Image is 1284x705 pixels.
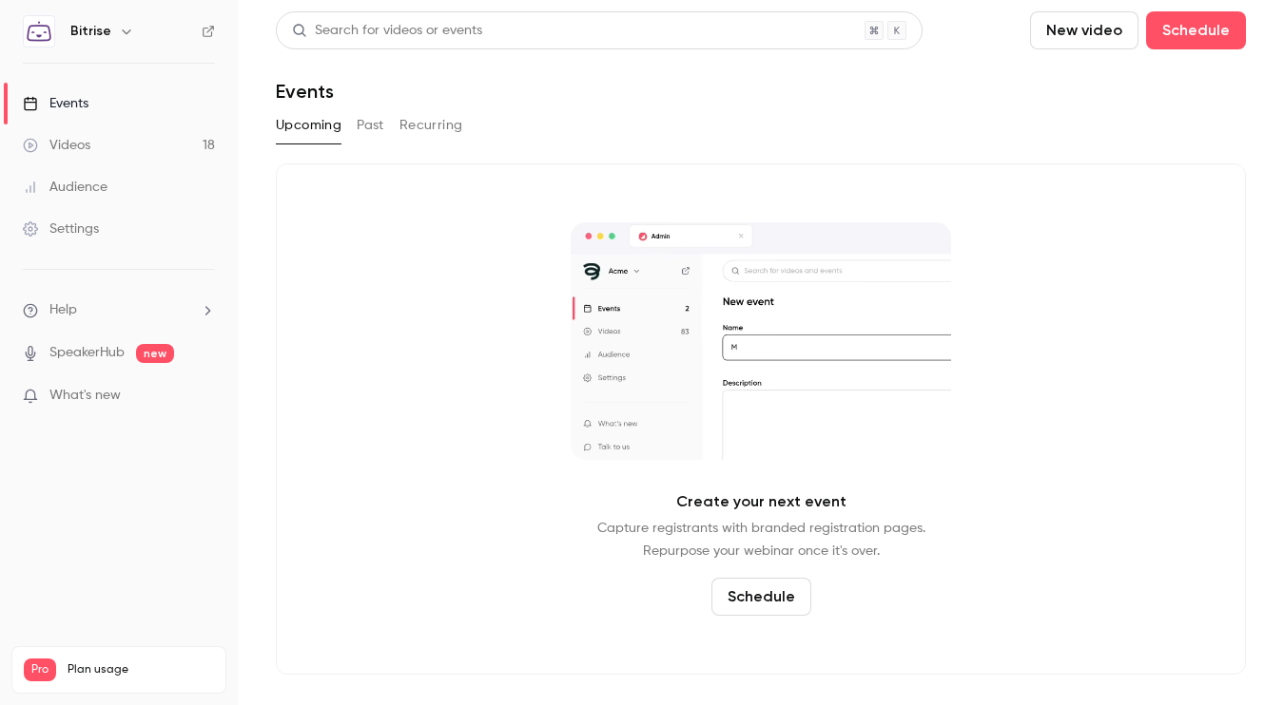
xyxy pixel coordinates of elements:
[23,94,88,113] div: Events
[276,110,341,141] button: Upcoming
[49,300,77,320] span: Help
[676,490,846,513] p: Create your next event
[23,300,215,320] li: help-dropdown-opener
[1146,11,1246,49] button: Schedule
[23,219,99,238] div: Settings
[49,386,121,406] span: What's new
[24,658,56,681] span: Pro
[70,22,111,41] h6: Bitrise
[276,80,334,103] h1: Events
[23,136,90,155] div: Videos
[68,662,214,677] span: Plan usage
[24,16,54,47] img: Bitrise
[23,178,107,197] div: Audience
[292,21,482,41] div: Search for videos or events
[597,517,925,562] p: Capture registrants with branded registration pages. Repurpose your webinar once it's over.
[357,110,384,141] button: Past
[136,344,174,363] span: new
[399,110,463,141] button: Recurring
[1030,11,1138,49] button: New video
[49,343,125,363] a: SpeakerHub
[711,578,811,616] button: Schedule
